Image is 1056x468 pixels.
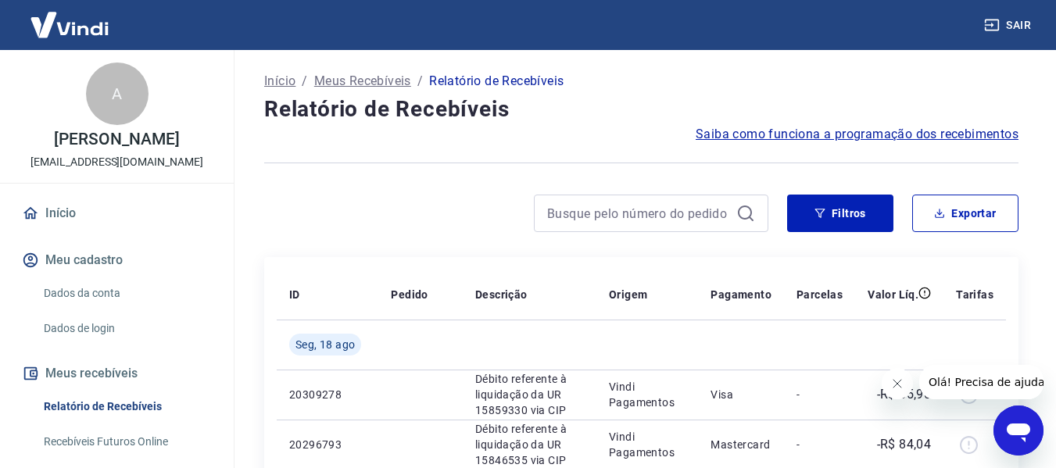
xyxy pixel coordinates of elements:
p: Visa [711,387,771,402]
p: -R$ 84,04 [877,435,932,454]
p: Descrição [475,287,528,302]
button: Exportar [912,195,1018,232]
a: Dados da conta [38,277,215,309]
p: Débito referente à liquidação da UR 15846535 via CIP [475,421,584,468]
p: Pedido [391,287,428,302]
iframe: Fechar mensagem [882,368,913,399]
iframe: Mensagem da empresa [919,365,1043,399]
p: Pagamento [711,287,771,302]
p: Vindi Pagamentos [609,379,686,410]
a: Início [19,196,215,230]
p: [PERSON_NAME] [54,131,179,148]
a: Meus Recebíveis [314,72,411,91]
a: Saiba como funciona a programação dos recebimentos [696,125,1018,144]
p: 20309278 [289,387,366,402]
p: -R$ 65,90 [877,385,932,404]
p: Relatório de Recebíveis [429,72,564,91]
a: Início [264,72,295,91]
p: Origem [609,287,647,302]
p: Débito referente à liquidação da UR 15859330 via CIP [475,371,584,418]
a: Recebíveis Futuros Online [38,426,215,458]
div: A [86,63,149,125]
p: ID [289,287,300,302]
h4: Relatório de Recebíveis [264,94,1018,125]
p: / [417,72,423,91]
span: Seg, 18 ago [295,337,355,352]
p: / [302,72,307,91]
p: [EMAIL_ADDRESS][DOMAIN_NAME] [30,154,203,170]
button: Sair [981,11,1037,40]
p: Vindi Pagamentos [609,429,686,460]
a: Dados de login [38,313,215,345]
p: 20296793 [289,437,366,452]
input: Busque pelo número do pedido [547,202,730,225]
p: Parcelas [796,287,843,302]
p: - [796,437,843,452]
button: Meu cadastro [19,243,215,277]
p: Valor Líq. [868,287,918,302]
p: - [796,387,843,402]
button: Filtros [787,195,893,232]
p: Tarifas [956,287,993,302]
a: Relatório de Recebíveis [38,391,215,423]
iframe: Botão para abrir a janela de mensagens [993,405,1043,455]
img: Vindi [19,1,120,48]
p: Mastercard [711,437,771,452]
span: Olá! Precisa de ajuda? [9,11,131,23]
button: Meus recebíveis [19,356,215,391]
